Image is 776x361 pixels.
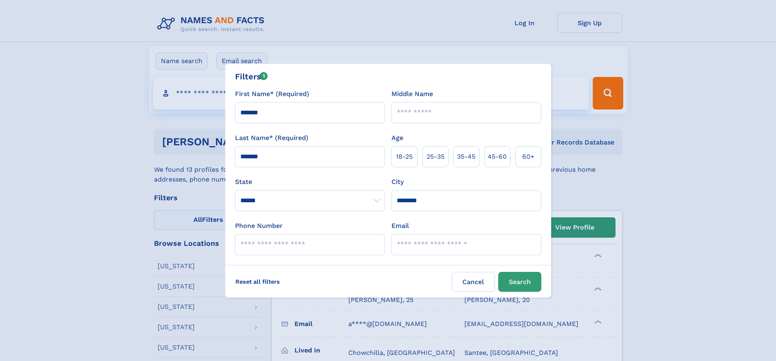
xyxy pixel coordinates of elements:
label: Last Name* (Required) [235,133,308,143]
label: Middle Name [391,89,433,99]
span: 60+ [522,152,534,162]
label: Email [391,221,409,231]
div: Filters [235,70,268,83]
span: 45‑60 [488,152,507,162]
span: 18‑25 [396,152,413,162]
label: Phone Number [235,221,283,231]
span: 35‑45 [457,152,475,162]
label: Cancel [452,272,495,292]
label: Reset all filters [230,272,285,291]
label: First Name* (Required) [235,89,309,99]
label: Age [391,133,403,143]
span: 25‑35 [426,152,444,162]
button: Search [498,272,541,292]
label: City [391,177,404,187]
label: State [235,177,385,187]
